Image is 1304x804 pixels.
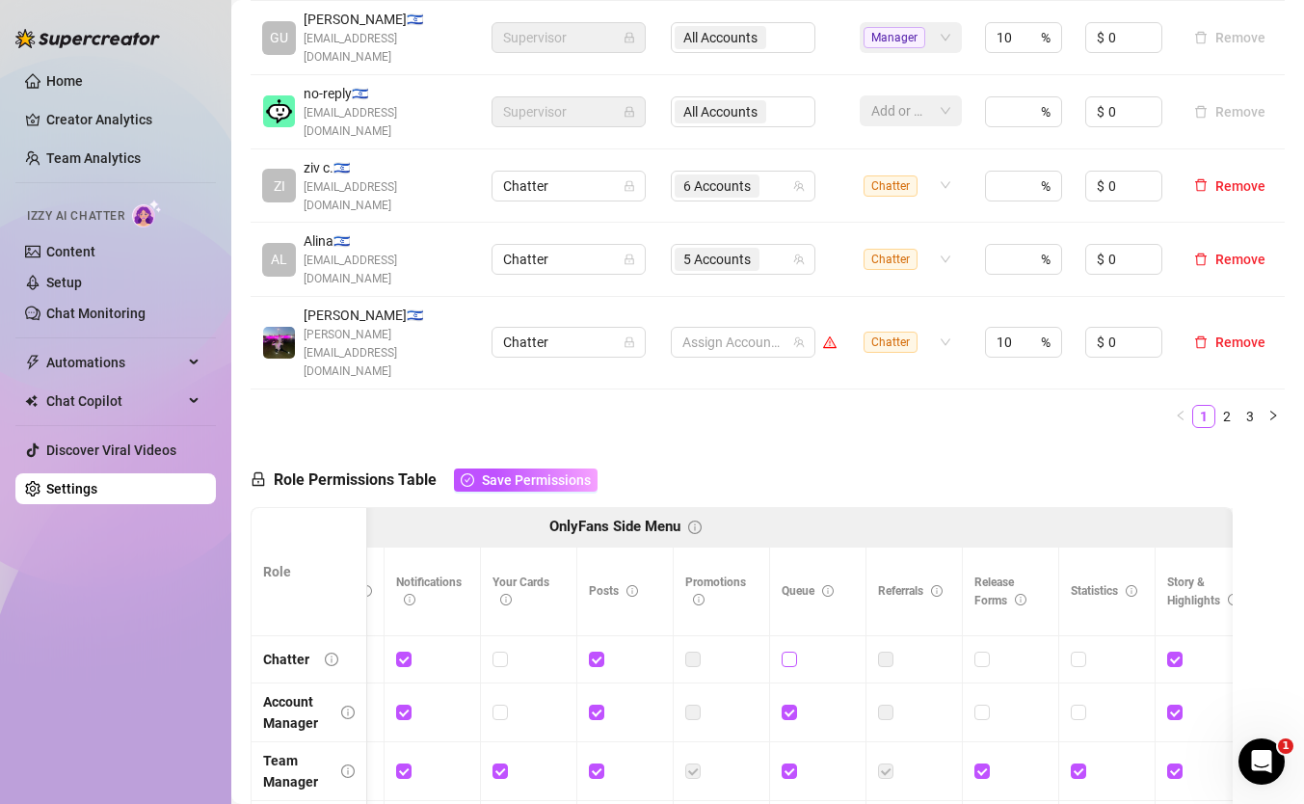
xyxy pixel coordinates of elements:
strong: OnlyFans Side Menu [549,518,680,535]
img: Chat Copilot [25,394,38,408]
li: 1 [1192,405,1215,428]
span: 1 [1278,738,1293,754]
span: [PERSON_NAME] 🇮🇱 [304,305,468,326]
span: no-reply 🇮🇱 [304,83,468,104]
span: Chatter [503,328,634,357]
span: Remove [1215,252,1265,267]
span: info-circle [1015,594,1026,605]
button: right [1262,405,1285,428]
span: info-circle [341,764,355,778]
span: Manager [864,27,925,48]
span: Chatter [864,249,918,270]
span: Statistics [1071,584,1137,598]
div: Team Manager [263,750,326,792]
span: info-circle [325,653,338,666]
span: Supervisor [503,23,634,52]
button: Remove [1186,331,1273,354]
a: Home [46,73,83,89]
span: thunderbolt [25,355,40,370]
button: Remove [1186,248,1273,271]
span: info-circle [693,594,705,605]
span: info-circle [822,585,834,597]
span: team [793,180,805,192]
span: left [1175,410,1186,421]
div: Chatter [263,649,309,670]
img: logo-BBDzfeDw.svg [15,29,160,48]
li: 2 [1215,405,1238,428]
span: Remove [1215,335,1265,350]
span: [PERSON_NAME][EMAIL_ADDRESS][DOMAIN_NAME] [304,326,468,381]
span: warning [823,335,837,349]
span: 6 Accounts [683,175,751,197]
a: Setup [46,275,82,290]
span: GU [270,27,288,48]
span: info-circle [341,706,355,719]
span: 5 Accounts [675,248,759,271]
a: Team Analytics [46,150,141,166]
span: info-circle [931,585,943,597]
a: Content [46,244,95,259]
span: Chatter [503,245,634,274]
iframe: Intercom live chat [1238,738,1285,785]
span: ziv c. 🇮🇱 [304,157,468,178]
img: no-reply [263,95,295,127]
span: Posts [589,584,638,598]
a: 2 [1216,406,1237,427]
a: Settings [46,481,97,496]
button: Remove [1186,174,1273,198]
span: Chatter [503,172,634,201]
span: 6 Accounts [675,174,759,198]
span: info-circle [626,585,638,597]
span: [EMAIL_ADDRESS][DOMAIN_NAME] [304,252,468,288]
span: [EMAIL_ADDRESS][DOMAIN_NAME] [304,30,468,67]
span: Story & Highlights [1167,576,1239,607]
span: Your Cards [492,576,549,607]
span: Save Permissions [482,472,591,488]
a: Creator Analytics [46,104,200,135]
span: info-circle [1126,585,1137,597]
span: Release Forms [974,576,1026,607]
span: team [793,254,805,265]
li: Next Page [1262,405,1285,428]
button: left [1169,405,1192,428]
span: Alina 🇮🇱 [304,230,468,252]
span: Chat Copilot [46,386,183,416]
span: [EMAIL_ADDRESS][DOMAIN_NAME] [304,178,468,215]
span: check-circle [461,473,474,487]
img: AI Chatter [132,200,162,228]
a: Discover Viral Videos [46,442,176,458]
img: Mendy [263,327,295,359]
span: AL [271,249,287,270]
span: Queue [782,584,834,598]
span: lock [624,336,635,348]
span: Promotions [685,576,746,607]
span: team [793,336,805,348]
span: info-circle [404,594,415,605]
span: Chatter [864,175,918,197]
span: lock [624,180,635,192]
span: Izzy AI Chatter [27,207,124,226]
span: lock [624,254,635,265]
span: info-circle [500,594,512,605]
span: Chatter [864,332,918,353]
span: [EMAIL_ADDRESS][DOMAIN_NAME] [304,104,468,141]
a: Chat Monitoring [46,306,146,321]
button: Remove [1186,26,1273,49]
span: delete [1194,178,1208,192]
span: delete [1194,335,1208,349]
span: lock [624,106,635,118]
li: Previous Page [1169,405,1192,428]
span: lock [624,32,635,43]
span: Remove [1215,178,1265,194]
button: Remove [1186,100,1273,123]
span: [PERSON_NAME] 🇮🇱 [304,9,468,30]
a: 3 [1239,406,1261,427]
th: Role [252,508,367,636]
span: Supervisor [503,97,634,126]
span: delete [1194,253,1208,266]
button: Save Permissions [454,469,598,492]
span: Referrals [878,584,943,598]
span: info-circle [688,521,702,534]
span: 5 Accounts [683,249,751,270]
a: 1 [1193,406,1214,427]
